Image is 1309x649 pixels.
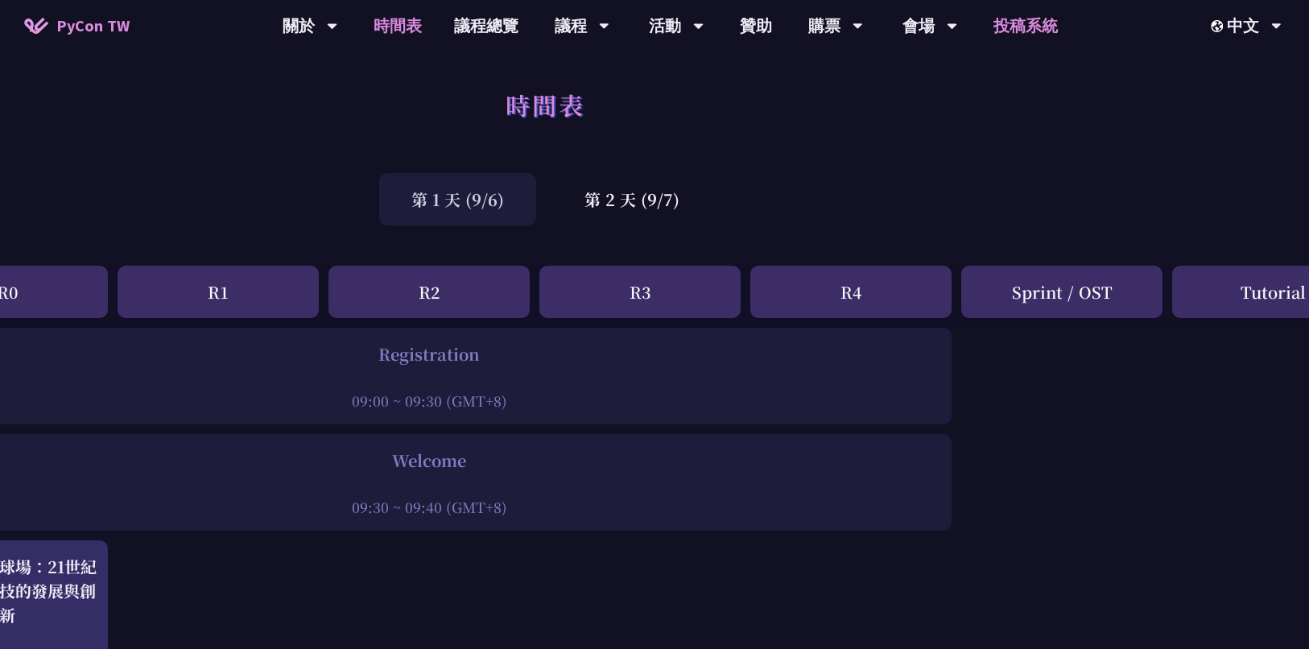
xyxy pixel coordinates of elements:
[1211,20,1227,32] img: Locale Icon
[328,266,530,318] div: R2
[8,6,146,46] a: PyCon TW
[750,266,952,318] div: R4
[506,81,585,129] h1: 時間表
[961,266,1162,318] div: Sprint / OST
[56,14,130,38] span: PyCon TW
[379,173,536,225] div: 第 1 天 (9/6)
[552,173,712,225] div: 第 2 天 (9/7)
[118,266,319,318] div: R1
[539,266,741,318] div: R3
[24,18,48,34] img: Home icon of PyCon TW 2025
